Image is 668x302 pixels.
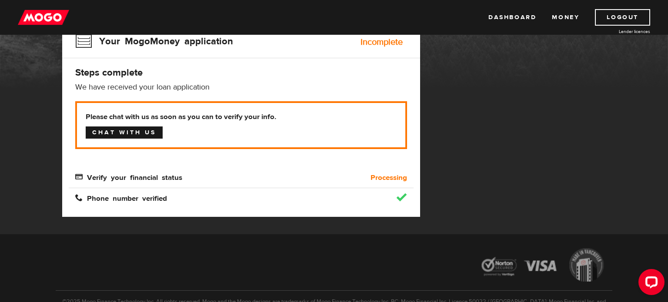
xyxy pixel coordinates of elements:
[552,9,579,26] a: Money
[585,28,650,35] a: Lender licences
[75,194,167,201] span: Phone number verified
[595,9,650,26] a: Logout
[75,66,407,79] h4: Steps complete
[361,38,403,46] div: Incomplete
[86,112,397,122] b: Please chat with us as soon as you can to verify your info.
[75,173,182,180] span: Verify your financial status
[18,9,69,26] img: mogo_logo-11ee424be714fa7cbb0f0f49df9e16ec.png
[75,30,233,53] h3: Your MogoMoney application
[631,265,668,302] iframe: LiveChat chat widget
[75,82,407,93] p: We have received your loan application
[371,173,407,183] b: Processing
[488,9,536,26] a: Dashboard
[473,242,612,291] img: legal-icons-92a2ffecb4d32d839781d1b4e4802d7b.png
[86,126,163,139] a: Chat with us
